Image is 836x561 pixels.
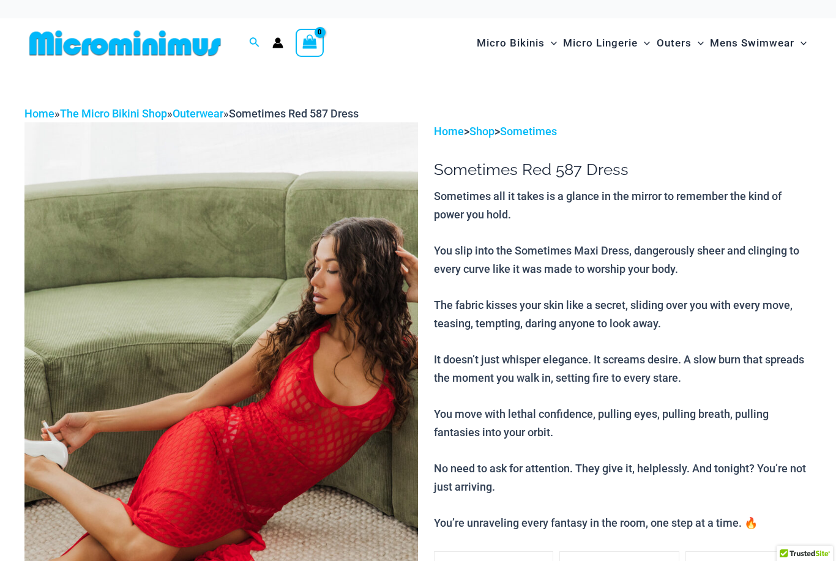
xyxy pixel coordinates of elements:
a: Sometimes [500,125,557,138]
a: Micro BikinisMenu ToggleMenu Toggle [474,24,560,62]
a: Mens SwimwearMenu ToggleMenu Toggle [707,24,810,62]
a: View Shopping Cart, empty [296,29,324,57]
img: MM SHOP LOGO FLAT [24,29,226,57]
h1: Sometimes Red 587 Dress [434,160,812,179]
a: OutersMenu ToggleMenu Toggle [654,24,707,62]
a: Micro LingerieMenu ToggleMenu Toggle [560,24,653,62]
a: Outerwear [173,107,223,120]
a: Shop [469,125,495,138]
span: Micro Bikinis [477,28,545,59]
a: Home [434,125,464,138]
span: Menu Toggle [545,28,557,59]
p: Sometimes all it takes is a glance in the mirror to remember the kind of power you hold. You slip... [434,187,812,532]
a: The Micro Bikini Shop [60,107,167,120]
a: Home [24,107,54,120]
span: Menu Toggle [794,28,807,59]
span: » » » [24,107,359,120]
span: Mens Swimwear [710,28,794,59]
span: Micro Lingerie [563,28,638,59]
nav: Site Navigation [472,23,812,64]
span: Menu Toggle [638,28,650,59]
a: Account icon link [272,37,283,48]
span: Sometimes Red 587 Dress [229,107,359,120]
span: Menu Toggle [692,28,704,59]
p: > > [434,122,812,141]
a: Search icon link [249,35,260,51]
span: Outers [657,28,692,59]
